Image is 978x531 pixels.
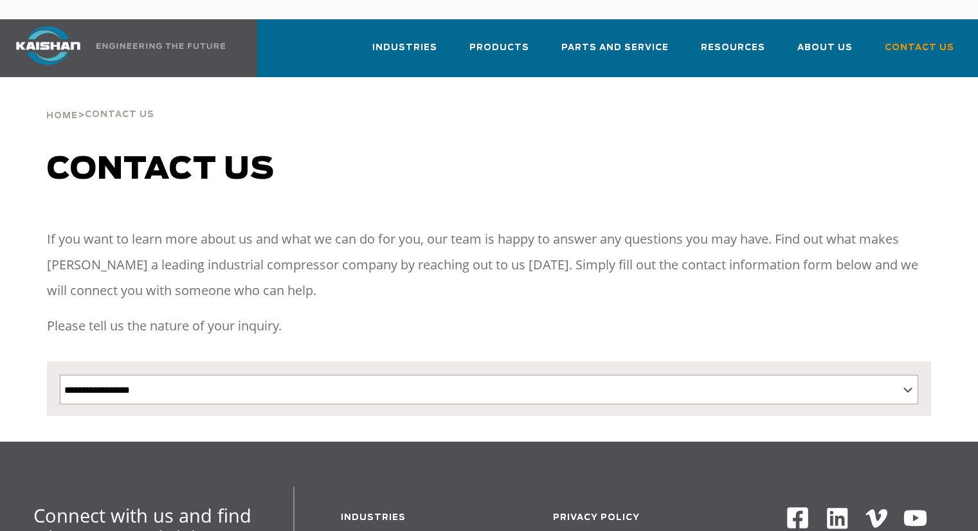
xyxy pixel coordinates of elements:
[469,31,529,75] a: Products
[825,506,850,531] img: Linkedin
[701,40,765,55] span: Resources
[372,31,437,75] a: Industries
[561,40,669,55] span: Parts and Service
[885,40,954,55] span: Contact Us
[903,506,928,531] img: Youtube
[341,514,406,522] a: Industries
[46,77,154,126] div: >
[469,40,529,55] span: Products
[47,226,931,303] p: If you want to learn more about us and what we can do for you, our team is happy to answer any qu...
[96,43,225,49] img: Engineering the future
[47,313,931,339] p: Please tell us the nature of your inquiry.
[786,506,810,530] img: Facebook
[561,31,669,75] a: Parts and Service
[797,40,853,55] span: About Us
[46,109,78,121] a: Home
[553,514,640,522] a: Privacy Policy
[865,509,887,528] img: Vimeo
[885,31,954,75] a: Contact Us
[797,31,853,75] a: About Us
[85,111,154,119] span: Contact Us
[372,40,437,55] span: Industries
[47,154,275,185] span: Contact us
[46,112,78,120] span: Home
[701,31,765,75] a: Resources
